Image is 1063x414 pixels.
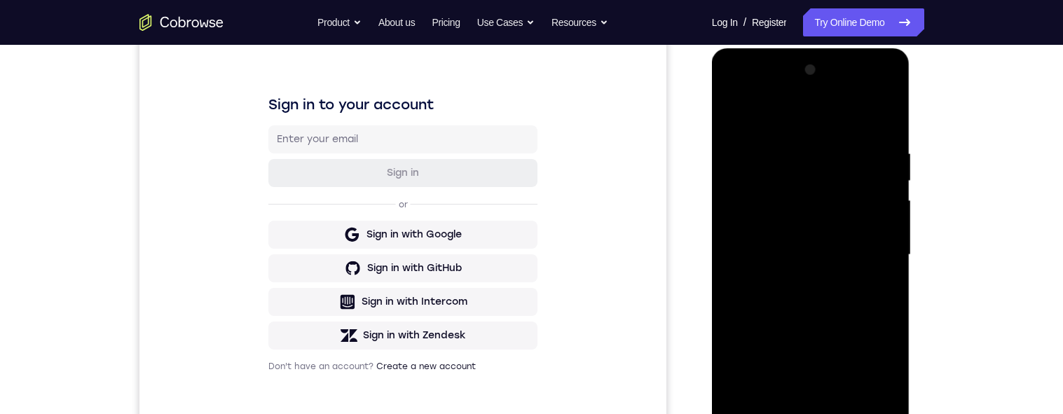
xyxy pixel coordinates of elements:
[222,296,328,310] div: Sign in with Intercom
[551,8,608,36] button: Resources
[129,222,398,250] button: Sign in with Google
[139,14,224,31] a: Go to the home page
[129,323,398,351] button: Sign in with Zendesk
[129,256,398,284] button: Sign in with GitHub
[803,8,924,36] a: Try Online Demo
[743,14,746,31] span: /
[227,229,322,243] div: Sign in with Google
[432,8,460,36] a: Pricing
[256,200,271,212] p: or
[477,8,535,36] button: Use Cases
[317,8,362,36] button: Product
[224,330,327,344] div: Sign in with Zendesk
[228,263,322,277] div: Sign in with GitHub
[129,362,398,373] p: Don't have an account?
[378,8,415,36] a: About us
[129,289,398,317] button: Sign in with Intercom
[752,8,786,36] a: Register
[712,8,738,36] a: Log In
[237,363,336,373] a: Create a new account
